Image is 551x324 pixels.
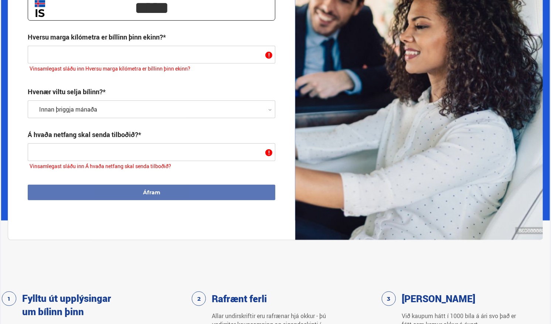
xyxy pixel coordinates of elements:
div: Á hvaða netfang skal senda tilboðið?* [28,130,141,139]
div: Vinsamlegast sláðu inn Á hvaða netfang skal senda tilboðið? [28,161,275,173]
h3: Rafrænt ferli [212,292,267,305]
label: Hvenær viltu selja bílinn?* [28,87,106,96]
button: Áfram [28,185,275,200]
h3: Fylltu út upplýsingar um bílinn þinn [22,291,115,318]
div: Vinsamlegast sláðu inn Hversu marga kílómetra er bíllinn þinn ekinn? [28,64,275,75]
div: Hversu marga kílómetra er bíllinn þinn ekinn?* [28,33,166,41]
button: Open LiveChat chat widget [6,3,28,25]
h3: [PERSON_NAME] [402,292,475,305]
